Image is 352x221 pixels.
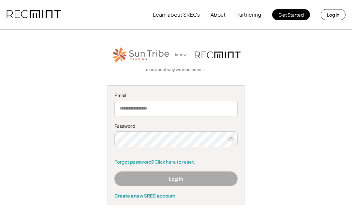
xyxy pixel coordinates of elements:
[114,171,238,186] button: Log In
[321,9,345,20] button: Log in
[114,159,238,165] a: Forgot password? Click here to reset.
[146,67,206,73] a: read about why we rebranded →
[114,123,238,129] div: Password
[7,4,61,26] img: recmint-logotype%403x.png
[114,92,238,99] div: Email
[114,193,238,199] div: Create a new SREC account
[153,8,200,21] button: Learn about SRECs
[195,52,241,58] img: recmint-logotype%403x.png
[236,8,261,21] button: Partnering
[272,9,310,20] button: Get Started
[173,52,192,58] div: is now
[111,46,170,64] img: STT_Horizontal_Logo%2B-%2BColor.png
[211,8,226,21] button: About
